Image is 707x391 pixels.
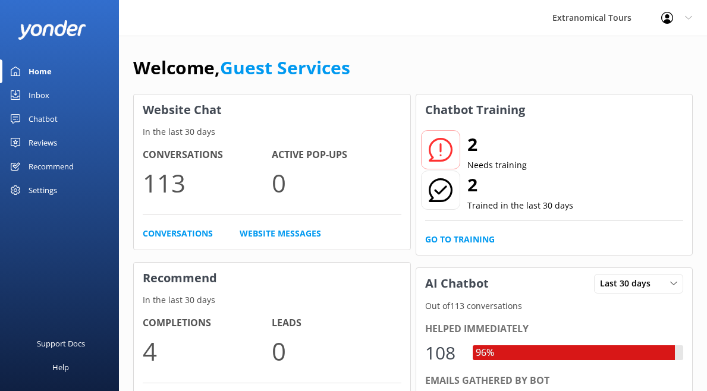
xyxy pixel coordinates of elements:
[467,130,527,159] h2: 2
[143,163,272,203] p: 113
[272,163,401,203] p: 0
[29,131,57,154] div: Reviews
[220,55,350,80] a: Guest Services
[425,339,461,367] div: 108
[416,268,498,299] h3: AI Chatbot
[143,147,272,163] h4: Conversations
[134,94,410,125] h3: Website Chat
[416,299,693,313] p: Out of 113 conversations
[467,171,573,199] h2: 2
[29,178,57,202] div: Settings
[29,154,74,178] div: Recommend
[37,332,85,355] div: Support Docs
[143,227,213,240] a: Conversations
[143,316,272,331] h4: Completions
[425,233,495,246] a: Go to Training
[600,277,658,290] span: Last 30 days
[272,147,401,163] h4: Active Pop-ups
[134,125,410,138] p: In the last 30 days
[467,199,573,212] p: Trained in the last 30 days
[143,331,272,371] p: 4
[133,53,350,82] h1: Welcome,
[240,227,321,240] a: Website Messages
[29,83,49,107] div: Inbox
[467,159,527,172] p: Needs training
[272,316,401,331] h4: Leads
[473,345,497,361] div: 96%
[272,331,401,371] p: 0
[425,321,684,337] div: Helped immediately
[134,263,410,294] h3: Recommend
[416,94,534,125] h3: Chatbot Training
[29,59,52,83] div: Home
[425,373,684,389] div: Emails gathered by bot
[134,294,410,307] p: In the last 30 days
[52,355,69,379] div: Help
[29,107,58,131] div: Chatbot
[18,20,86,40] img: yonder-white-logo.png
